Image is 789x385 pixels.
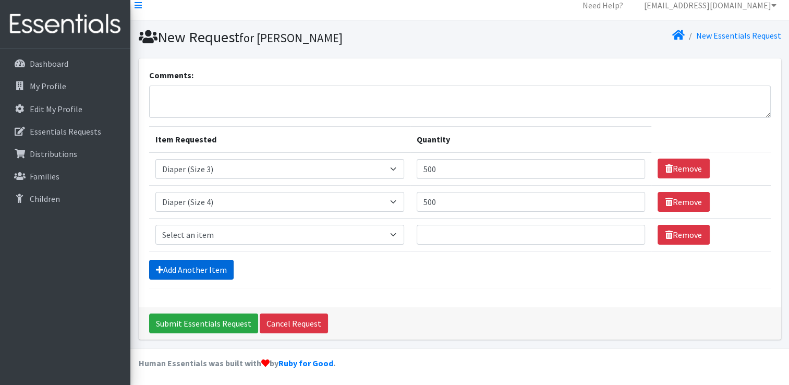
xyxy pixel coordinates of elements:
[149,314,258,333] input: Submit Essentials Request
[4,7,126,42] img: HumanEssentials
[4,121,126,142] a: Essentials Requests
[658,159,710,178] a: Remove
[239,30,343,45] small: for [PERSON_NAME]
[658,225,710,245] a: Remove
[30,171,59,182] p: Families
[260,314,328,333] a: Cancel Request
[4,188,126,209] a: Children
[658,192,710,212] a: Remove
[4,99,126,119] a: Edit My Profile
[4,143,126,164] a: Distributions
[149,69,193,81] label: Comments:
[30,149,77,159] p: Distributions
[410,126,651,152] th: Quantity
[149,260,234,280] a: Add Another Item
[4,53,126,74] a: Dashboard
[139,358,335,368] strong: Human Essentials was built with by .
[30,194,60,204] p: Children
[30,58,68,69] p: Dashboard
[149,126,410,152] th: Item Requested
[139,28,456,46] h1: New Request
[30,81,66,91] p: My Profile
[4,76,126,97] a: My Profile
[30,126,101,137] p: Essentials Requests
[278,358,333,368] a: Ruby for Good
[4,166,126,187] a: Families
[30,104,82,114] p: Edit My Profile
[696,30,781,41] a: New Essentials Request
